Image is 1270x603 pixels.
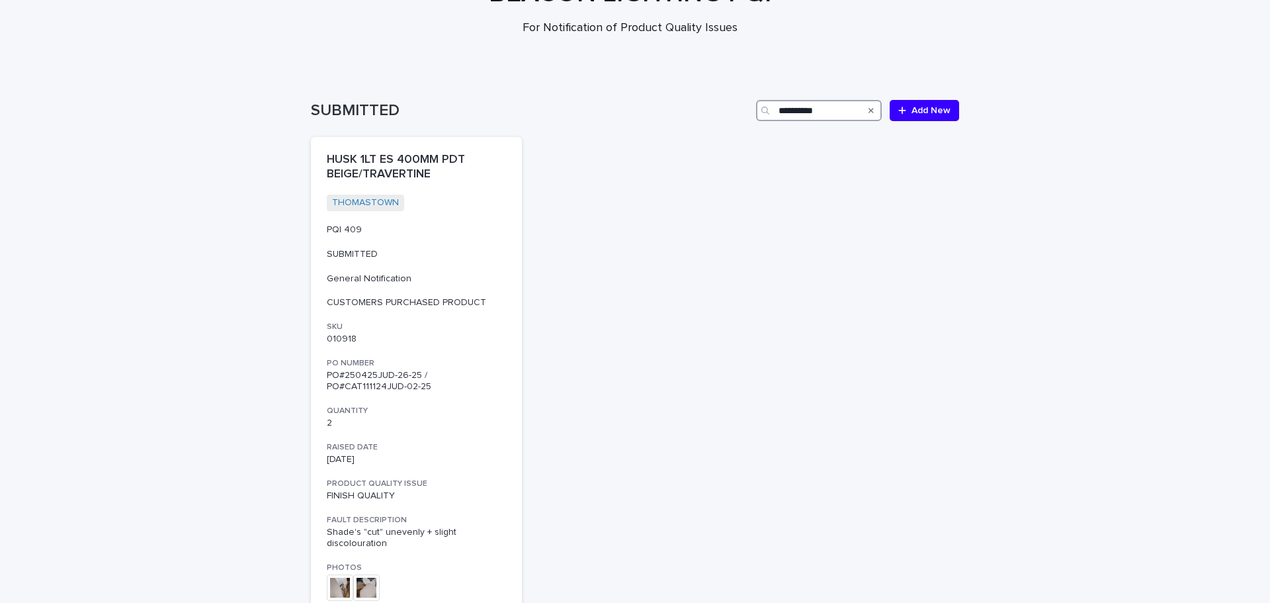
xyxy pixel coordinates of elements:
[327,370,506,393] p: PO#250425JUD-26-25 / PO#CAT111124JUD-02-25
[366,21,895,36] p: For Notification of Product Quality Issues
[327,249,506,260] p: SUBMITTED
[327,358,506,369] h3: PO NUMBER
[327,334,506,345] p: 010918
[327,297,506,308] p: CUSTOMERS PURCHASED PRODUCT
[327,224,506,236] p: PQI 409
[911,106,951,115] span: Add New
[327,479,506,489] h3: PRODUCT QUALITY ISSUE
[327,563,506,573] h3: PHOTOS
[311,101,751,120] h1: SUBMITTED
[327,442,506,453] h3: RAISED DATE
[327,322,506,332] h3: SKU
[327,490,506,502] p: FINISH QUALITY
[327,528,459,548] span: Shade's "cut" unevenly + slight discolouration
[756,100,882,121] input: Search
[890,100,959,121] a: Add New
[327,406,506,416] h3: QUANTITY
[327,454,506,465] p: [DATE]
[327,418,506,429] p: 2
[332,197,399,209] a: THOMASTOWN
[327,515,506,526] h3: FAULT DESCRIPTION
[327,273,506,285] p: General Notification
[327,153,506,181] p: HUSK 1LT ES 400MM PDT BEIGE/TRAVERTINE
